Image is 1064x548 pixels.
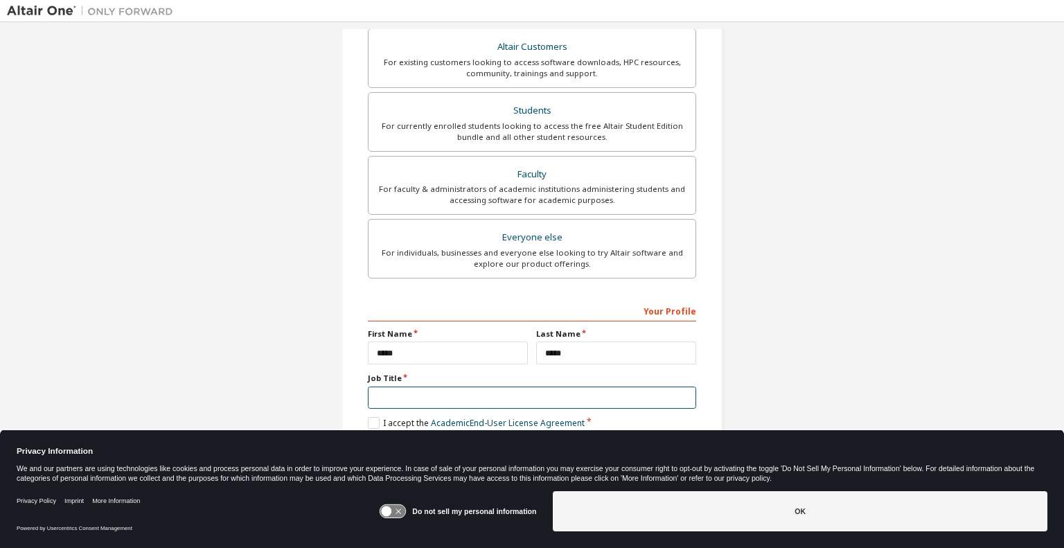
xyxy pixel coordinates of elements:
[377,101,687,121] div: Students
[377,57,687,79] div: For existing customers looking to access software downloads, HPC resources, community, trainings ...
[377,121,687,143] div: For currently enrolled students looking to access the free Altair Student Edition bundle and all ...
[368,373,696,384] label: Job Title
[368,417,585,429] label: I accept the
[536,328,696,339] label: Last Name
[377,184,687,206] div: For faculty & administrators of academic institutions administering students and accessing softwa...
[368,328,528,339] label: First Name
[368,299,696,321] div: Your Profile
[377,228,687,247] div: Everyone else
[377,37,687,57] div: Altair Customers
[7,4,180,18] img: Altair One
[377,165,687,184] div: Faculty
[377,247,687,269] div: For individuals, businesses and everyone else looking to try Altair software and explore our prod...
[431,417,585,429] a: Academic End-User License Agreement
